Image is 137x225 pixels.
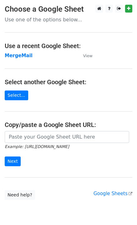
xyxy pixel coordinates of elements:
small: View [83,53,92,58]
h3: Choose a Google Sheet [5,5,132,14]
a: Select... [5,91,28,100]
small: Example: [URL][DOMAIN_NAME] [5,144,69,149]
input: Paste your Google Sheet URL here [5,131,129,143]
h4: Copy/paste a Google Sheet URL: [5,121,132,129]
h4: Use a recent Google Sheet: [5,42,132,50]
h4: Select another Google Sheet: [5,78,132,86]
p: Use one of the options below... [5,16,132,23]
a: Google Sheets [93,191,132,196]
a: View [77,53,92,58]
a: Need help? [5,190,35,200]
a: MergeMail [5,53,33,58]
input: Next [5,156,21,166]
